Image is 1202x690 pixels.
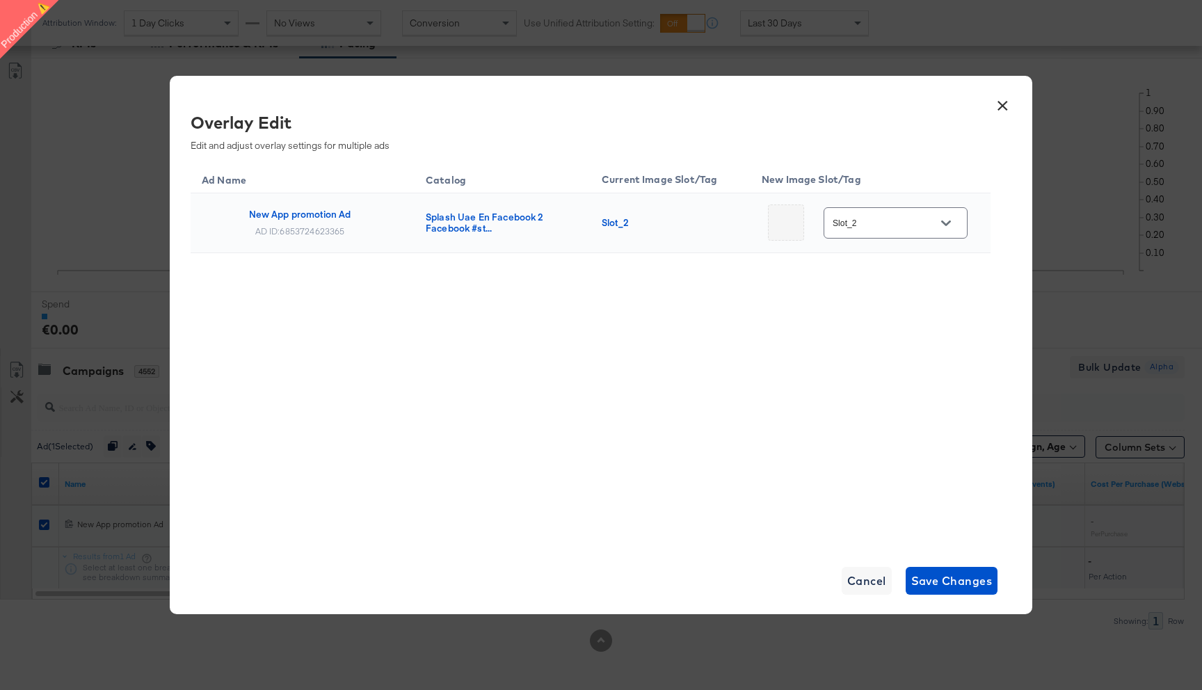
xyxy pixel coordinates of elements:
[191,111,980,152] div: Edit and adjust overlay settings for multiple ads
[842,567,892,595] button: Cancel
[906,567,998,595] button: Save Changes
[255,225,345,236] div: AD ID: 6853724623365
[202,174,264,186] span: Ad Name
[751,162,991,193] th: New Image Slot/Tag
[602,217,734,228] div: Slot_2
[591,162,751,193] th: Current Image Slot/Tag
[990,90,1015,115] button: ×
[426,174,484,186] span: Catalog
[249,209,351,220] div: New App promotion Ad
[847,571,886,591] span: Cancel
[191,111,980,134] div: Overlay Edit
[911,571,993,591] span: Save Changes
[936,213,956,234] button: Open
[426,211,574,234] div: Splash Uae En Facebook 2 Facebook #st...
